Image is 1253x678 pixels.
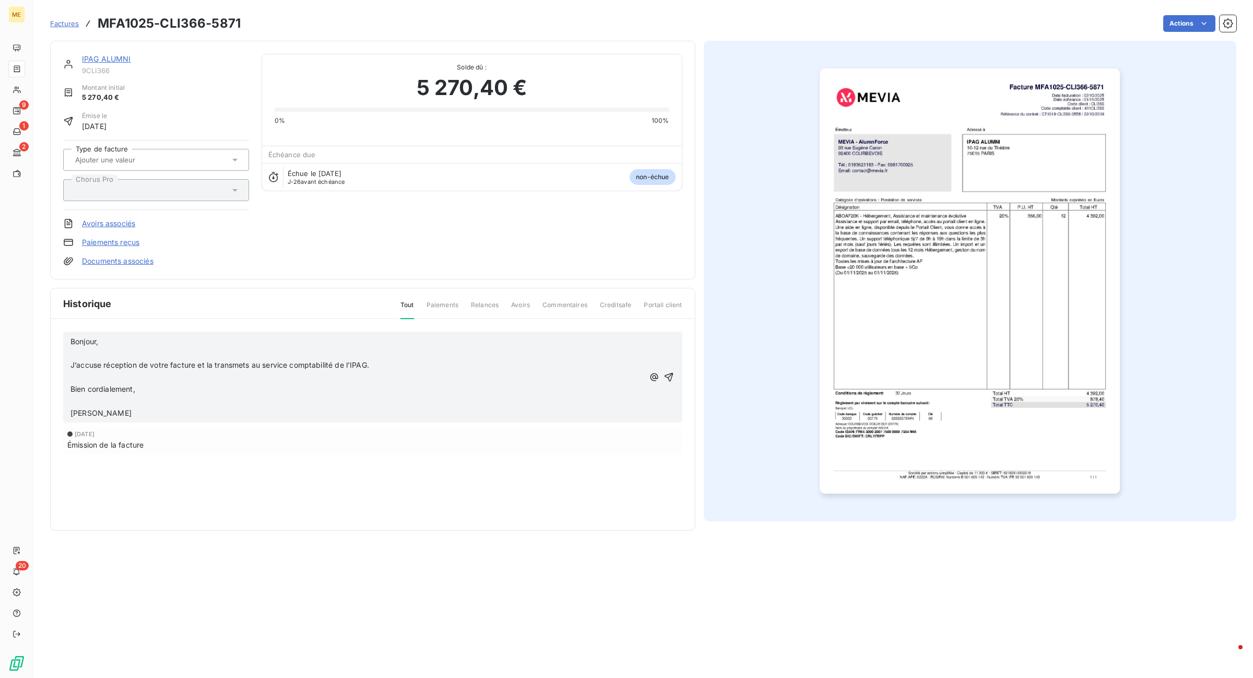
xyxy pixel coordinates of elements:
[82,218,135,229] a: Avoirs associés
[644,300,682,318] span: Portail client
[70,408,132,417] span: [PERSON_NAME]
[82,111,107,121] span: Émise le
[82,54,131,63] a: IPAG ALUMNI
[19,121,29,131] span: 1
[19,100,29,110] span: 9
[67,439,144,450] span: Émission de la facture
[82,121,107,132] span: [DATE]
[288,179,345,185] span: avant échéance
[98,14,241,33] h3: MFA1025-CLI366-5871
[82,83,125,92] span: Montant initial
[70,384,135,393] span: Bien cordialement,
[50,18,79,29] a: Factures
[82,92,125,103] span: 5 270,40 €
[19,142,29,151] span: 2
[16,561,29,570] span: 20
[1217,642,1243,668] iframe: Intercom live chat
[82,237,139,248] a: Paiements reçus
[82,66,249,75] span: 9CLI366
[75,431,94,437] span: [DATE]
[70,337,98,346] span: Bonjour,
[70,360,369,369] span: J’accuse réception de votre facture et la transmets au service comptabilité de l’IPAG.
[652,116,669,125] span: 100%
[1163,15,1215,32] button: Actions
[288,178,301,185] span: J-26
[82,256,153,266] a: Documents associés
[820,68,1120,494] img: invoice_thumbnail
[50,19,79,28] span: Factures
[63,297,112,311] span: Historique
[400,300,414,319] span: Tout
[630,169,675,185] span: non-échue
[268,150,316,159] span: Échéance due
[471,300,499,318] span: Relances
[275,63,669,72] span: Solde dû :
[600,300,632,318] span: Creditsafe
[74,155,179,165] input: Ajouter une valeur
[417,72,527,103] span: 5 270,40 €
[8,6,25,23] div: ME
[427,300,458,318] span: Paiements
[275,116,285,125] span: 0%
[511,300,530,318] span: Avoirs
[288,169,341,178] span: Échue le [DATE]
[8,655,25,672] img: Logo LeanPay
[542,300,587,318] span: Commentaires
